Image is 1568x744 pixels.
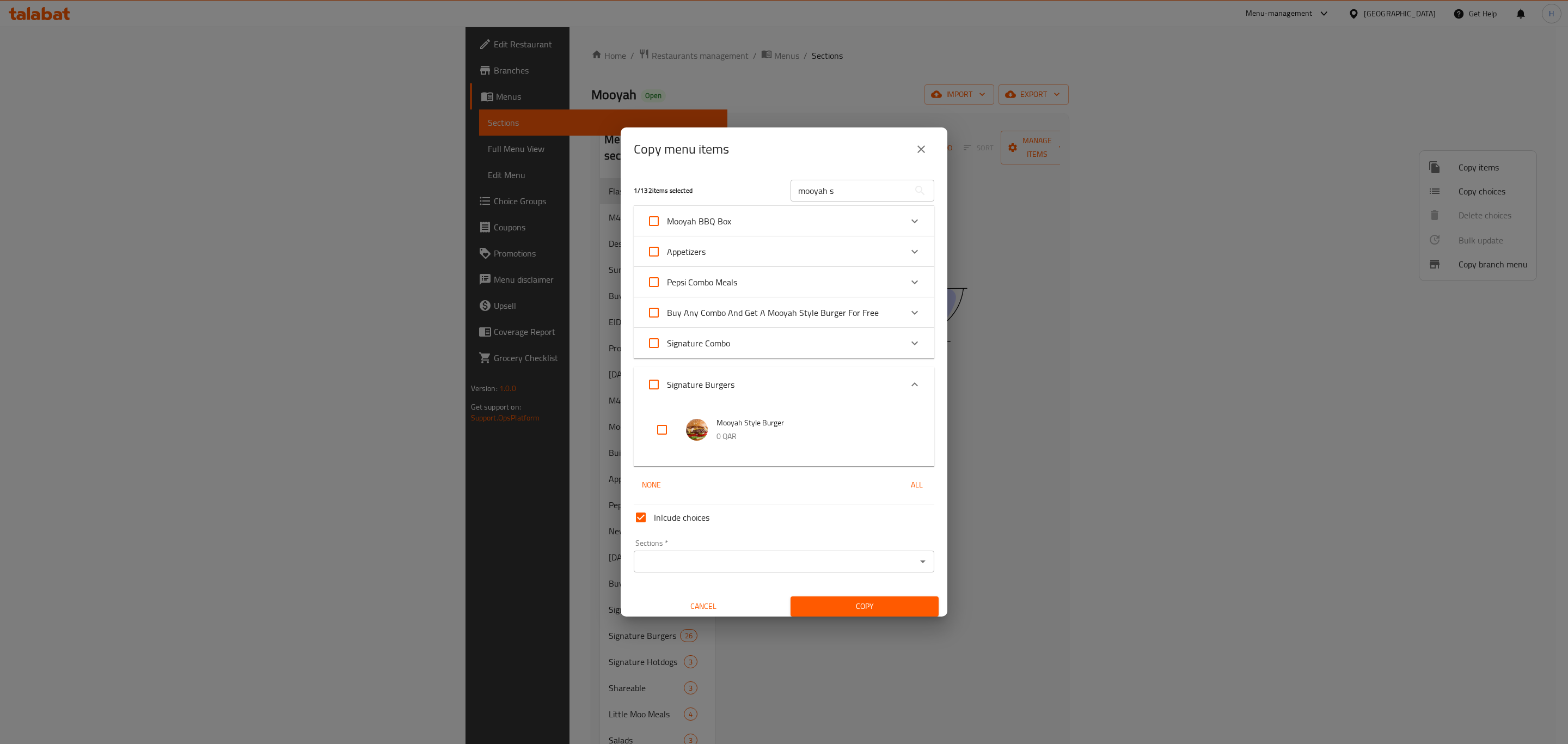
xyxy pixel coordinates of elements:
[904,478,930,492] span: All
[641,269,737,295] label: Acknowledge
[915,554,930,569] button: Open
[637,554,913,569] input: Select section
[791,596,939,617] button: Copy
[634,328,934,358] div: Expand
[641,239,706,265] label: Acknowledge
[634,402,934,466] div: Expand
[667,274,737,290] span: Pepsi Combo Meals
[667,376,734,393] span: Signature Burgers
[667,213,731,229] span: Mooyah BBQ Box
[799,600,930,613] span: Copy
[908,136,934,162] button: close
[634,141,729,158] h2: Copy menu items
[641,300,879,326] label: Acknowledge
[716,416,912,430] span: Mooyah Style Burger
[634,236,934,267] div: Expand
[716,430,912,443] p: 0 QAR
[634,186,777,196] h5: 1 / 132 items selected
[641,371,734,398] label: Acknowledge
[634,600,773,613] span: Cancel
[667,243,706,260] span: Appetizers
[686,419,708,441] img: Mooyah Style Burger
[667,304,879,321] span: Buy Any Combo And Get A Mooyah Style Burger For Free
[638,478,664,492] span: None
[654,511,709,524] span: Inlcude choices
[634,367,934,402] div: Expand
[899,475,934,495] button: All
[641,208,731,234] label: Acknowledge
[634,475,669,495] button: None
[634,206,934,236] div: Expand
[634,267,934,297] div: Expand
[634,297,934,328] div: Expand
[667,335,730,351] span: Signature Combo
[641,330,730,356] label: Acknowledge
[629,596,777,617] button: Cancel
[791,180,909,202] input: Search in items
